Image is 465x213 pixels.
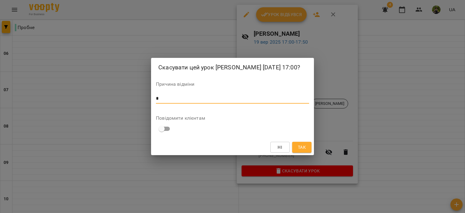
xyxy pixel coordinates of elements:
button: Ні [270,142,290,153]
label: Повідомити клієнтам [156,116,309,121]
label: Причина відміни [156,82,309,87]
h2: Скасувати цей урок [PERSON_NAME] [DATE] 17:00? [158,63,307,72]
button: Так [292,142,312,153]
span: Ні [278,144,282,151]
span: Так [298,144,306,151]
